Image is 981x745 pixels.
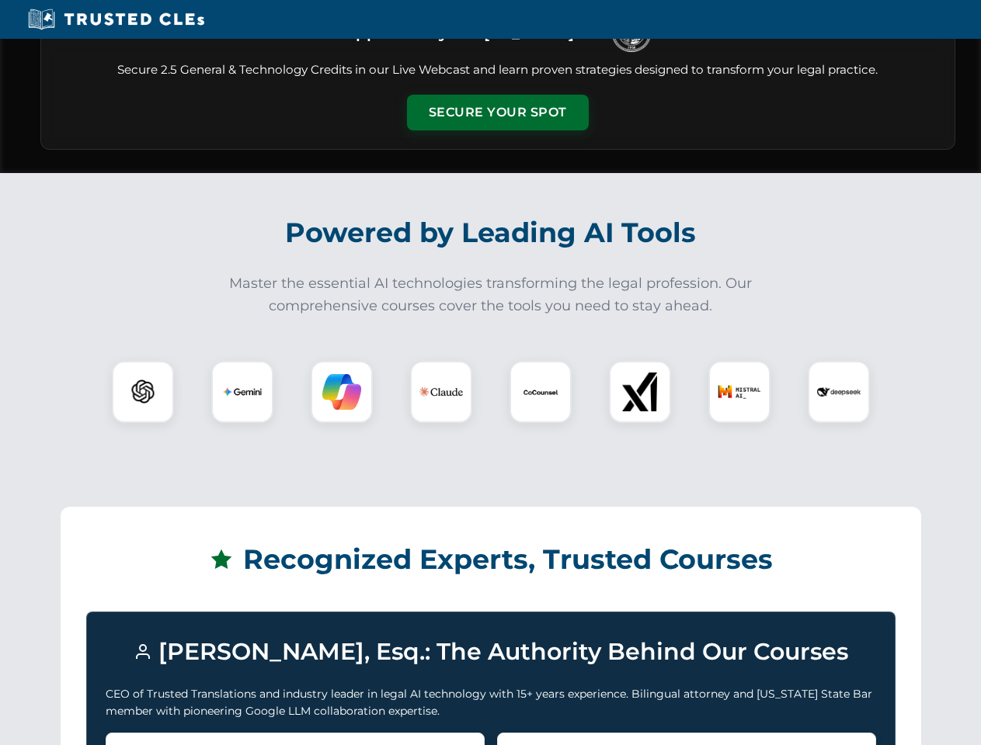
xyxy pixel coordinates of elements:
[718,370,761,414] img: Mistral AI Logo
[322,372,361,411] img: Copilot Logo
[23,8,209,31] img: Trusted CLEs
[86,532,896,587] h2: Recognized Experts, Trusted Courses
[219,272,763,317] p: Master the essential AI technologies transforming the legal profession. Our comprehensive courses...
[223,372,262,411] img: Gemini Logo
[808,361,870,423] div: DeepSeek
[521,372,560,411] img: CoCounsel Logo
[621,372,659,411] img: xAI Logo
[817,370,861,414] img: DeepSeek Logo
[106,631,876,673] h3: [PERSON_NAME], Esq.: The Authority Behind Our Courses
[609,361,671,423] div: xAI
[311,361,373,423] div: Copilot
[708,361,771,423] div: Mistral AI
[419,370,463,414] img: Claude Logo
[510,361,572,423] div: CoCounsel
[211,361,273,423] div: Gemini
[410,361,472,423] div: Claude
[60,61,936,79] p: Secure 2.5 General & Technology Credits in our Live Webcast and learn proven strategies designed ...
[120,369,165,414] img: ChatGPT Logo
[112,361,174,423] div: ChatGPT
[407,95,589,130] button: Secure Your Spot
[106,685,876,720] p: CEO of Trusted Translations and industry leader in legal AI technology with 15+ years experience....
[61,206,921,260] h2: Powered by Leading AI Tools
